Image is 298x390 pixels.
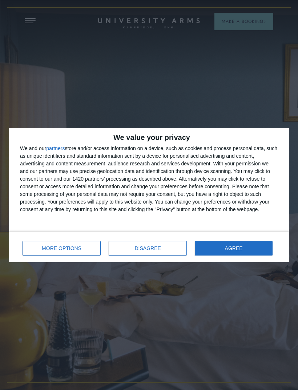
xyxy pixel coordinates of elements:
[9,128,289,262] div: qc-cmp2-ui
[42,246,81,251] span: MORE OPTIONS
[225,246,243,251] span: AGREE
[20,134,278,141] h2: We value your privacy
[20,145,278,213] div: We and our store and/or access information on a device, such as cookies and process personal data...
[23,241,101,256] button: MORE OPTIONS
[46,146,65,151] button: partners
[135,246,161,251] span: DISAGREE
[195,241,273,256] button: AGREE
[109,241,187,256] button: DISAGREE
